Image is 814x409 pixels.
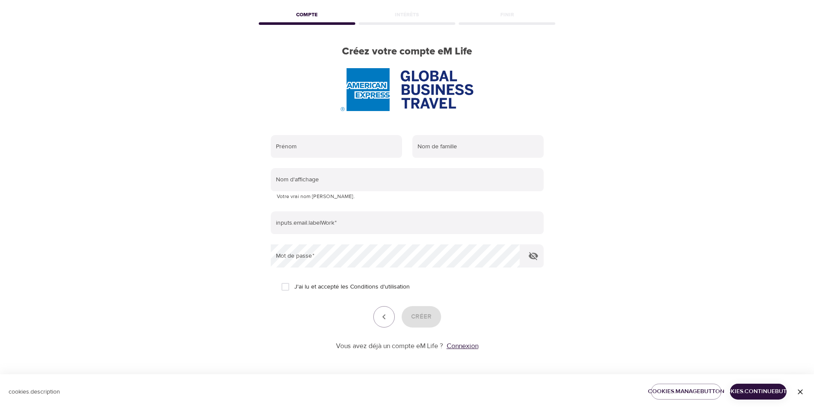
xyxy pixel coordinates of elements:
button: cookies.continueButton [730,384,787,400]
span: cookies.continueButton [737,386,780,397]
span: J'ai lu et accepté les [294,283,410,292]
button: cookies.manageButton [651,384,721,400]
img: AmEx%20GBT%20logo.png [341,68,473,111]
p: Vous avez déjà un compte eM Life ? [336,341,443,351]
h2: Créez votre compte eM Life [257,45,557,58]
span: cookies.manageButton [658,386,714,397]
a: Connexion [447,342,478,350]
a: Conditions d'utilisation [350,283,410,292]
p: Votre vrai nom [PERSON_NAME]. [277,192,538,201]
